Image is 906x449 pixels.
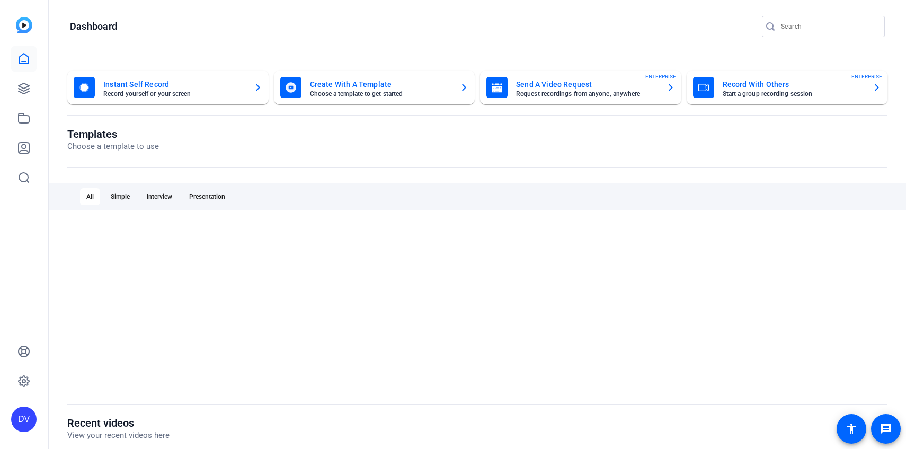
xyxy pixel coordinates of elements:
img: blue-gradient.svg [16,17,32,33]
mat-card-title: Record With Others [723,78,865,91]
input: Search [781,20,876,33]
h1: Recent videos [67,417,170,429]
p: View your recent videos here [67,429,170,442]
button: Send A Video RequestRequest recordings from anyone, anywhereENTERPRISE [480,71,681,104]
h1: Dashboard [70,20,117,33]
button: Create With A TemplateChoose a template to get started [274,71,475,104]
button: Record With OthersStart a group recording sessionENTERPRISE [687,71,888,104]
button: Instant Self RecordRecord yourself or your screen [67,71,269,104]
mat-icon: message [880,422,892,435]
div: Simple [104,188,136,205]
mat-card-title: Send A Video Request [516,78,658,91]
mat-card-subtitle: Record yourself or your screen [103,91,245,97]
div: Interview [140,188,179,205]
mat-card-title: Instant Self Record [103,78,245,91]
div: All [80,188,100,205]
mat-icon: accessibility [845,422,858,435]
div: Presentation [183,188,232,205]
mat-card-title: Create With A Template [310,78,452,91]
h1: Templates [67,128,159,140]
mat-card-subtitle: Choose a template to get started [310,91,452,97]
div: DV [11,407,37,432]
mat-card-subtitle: Request recordings from anyone, anywhere [516,91,658,97]
p: Choose a template to use [67,140,159,153]
mat-card-subtitle: Start a group recording session [723,91,865,97]
span: ENTERPRISE [851,73,882,81]
span: ENTERPRISE [645,73,676,81]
